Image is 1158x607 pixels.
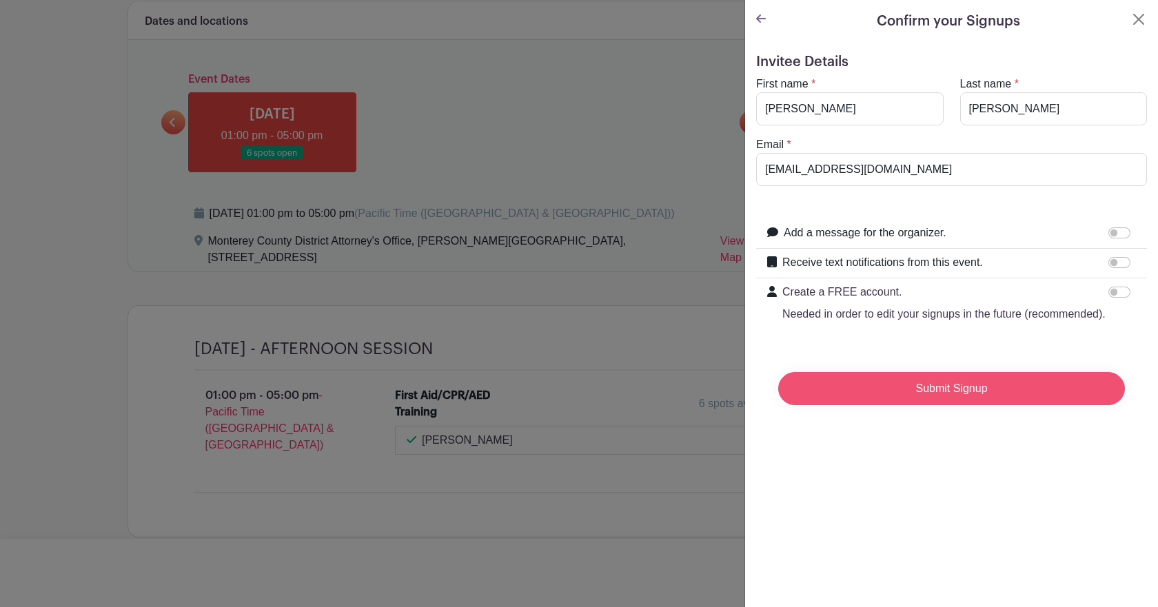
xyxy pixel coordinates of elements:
p: Needed in order to edit your signups in the future (recommended). [782,306,1106,322]
label: Last name [960,76,1012,92]
label: First name [756,76,809,92]
p: Create a FREE account. [782,284,1106,300]
h5: Invitee Details [756,54,1147,70]
button: Close [1130,11,1147,28]
label: Email [756,136,784,153]
label: Receive text notifications from this event. [782,254,983,271]
h5: Confirm your Signups [877,11,1020,32]
input: Submit Signup [778,372,1125,405]
label: Add a message for the organizer. [784,225,946,241]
